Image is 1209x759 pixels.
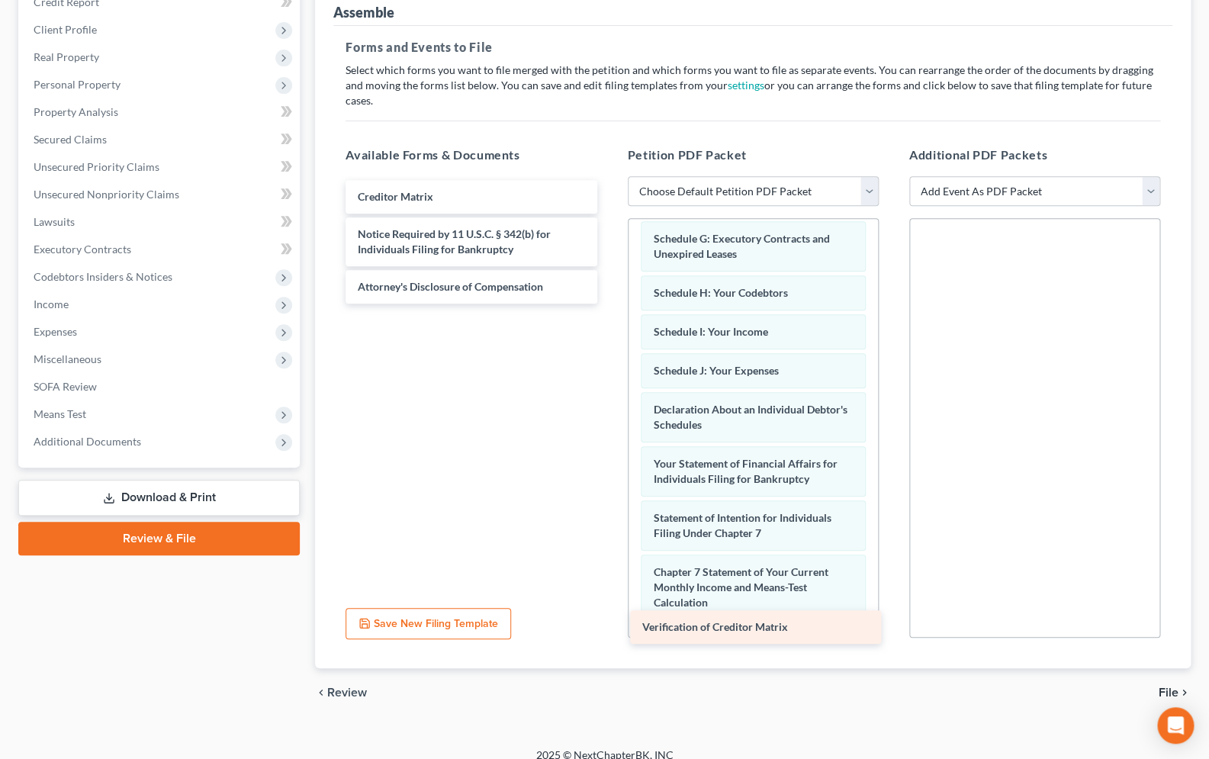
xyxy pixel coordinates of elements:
[327,687,367,699] span: Review
[21,236,300,263] a: Executory Contracts
[654,325,768,338] span: Schedule I: Your Income
[18,522,300,555] a: Review & File
[654,457,838,485] span: Your Statement of Financial Affairs for Individuals Filing for Bankruptcy
[346,63,1160,108] p: Select which forms you want to file merged with the petition and which forms you want to file as ...
[654,511,831,539] span: Statement of Intention for Individuals Filing Under Chapter 7
[21,98,300,126] a: Property Analysis
[34,243,131,256] span: Executory Contracts
[34,105,118,118] span: Property Analysis
[21,126,300,153] a: Secured Claims
[1159,687,1178,699] span: File
[21,181,300,208] a: Unsecured Nonpriority Claims
[34,352,101,365] span: Miscellaneous
[34,215,75,228] span: Lawsuits
[21,153,300,181] a: Unsecured Priority Claims
[1157,707,1194,744] div: Open Intercom Messenger
[34,188,179,201] span: Unsecured Nonpriority Claims
[34,435,141,448] span: Additional Documents
[34,133,107,146] span: Secured Claims
[21,208,300,236] a: Lawsuits
[34,160,159,173] span: Unsecured Priority Claims
[21,373,300,400] a: SOFA Review
[358,227,551,256] span: Notice Required by 11 U.S.C. § 342(b) for Individuals Filing for Bankruptcy
[346,146,596,164] h5: Available Forms & Documents
[654,565,828,609] span: Chapter 7 Statement of Your Current Monthly Income and Means-Test Calculation
[333,3,394,21] div: Assemble
[1178,687,1191,699] i: chevron_right
[34,380,97,393] span: SOFA Review
[346,608,511,640] button: Save New Filing Template
[34,50,99,63] span: Real Property
[315,687,327,699] i: chevron_left
[34,407,86,420] span: Means Test
[34,297,69,310] span: Income
[909,146,1160,164] h5: Additional PDF Packets
[18,480,300,516] a: Download & Print
[34,270,172,283] span: Codebtors Insiders & Notices
[654,286,788,299] span: Schedule H: Your Codebtors
[34,23,97,36] span: Client Profile
[642,620,788,633] span: Verification of Creditor Matrix
[727,79,764,92] a: settings
[315,687,382,699] button: chevron_left Review
[654,364,779,377] span: Schedule J: Your Expenses
[34,325,77,338] span: Expenses
[654,232,830,260] span: Schedule G: Executory Contracts and Unexpired Leases
[654,403,847,431] span: Declaration About an Individual Debtor's Schedules
[628,147,747,162] span: Petition PDF Packet
[34,78,121,91] span: Personal Property
[346,38,1160,56] h5: Forms and Events to File
[358,190,433,203] span: Creditor Matrix
[358,280,543,293] span: Attorney's Disclosure of Compensation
